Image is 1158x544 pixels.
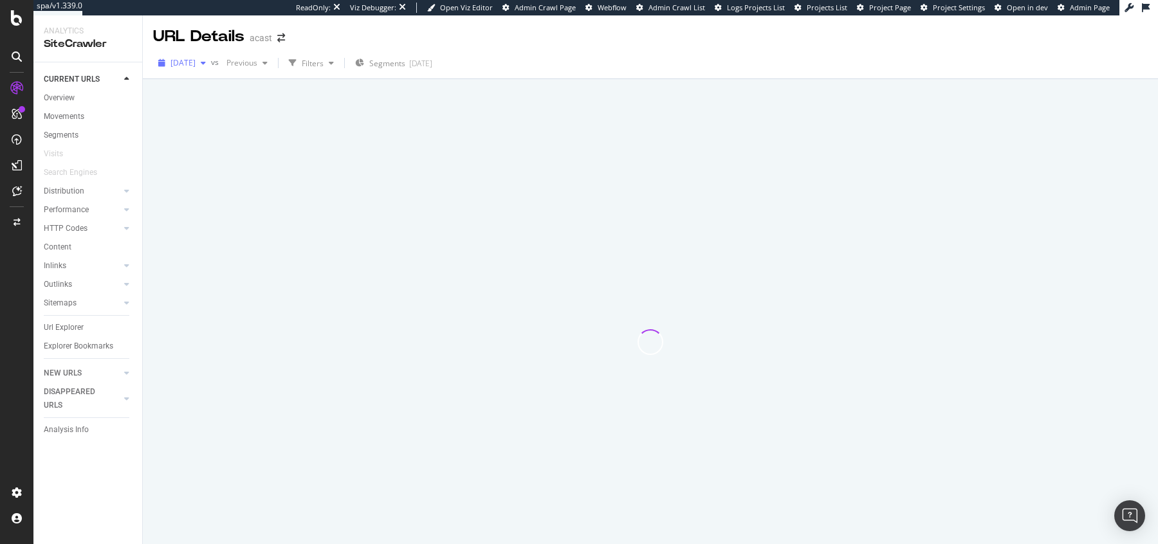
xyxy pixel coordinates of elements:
div: CURRENT URLS [44,73,100,86]
div: Content [44,240,71,254]
span: Project Page [869,3,911,12]
div: Explorer Bookmarks [44,340,113,353]
div: Open Intercom Messenger [1114,500,1145,531]
a: Url Explorer [44,321,133,334]
div: Inlinks [44,259,66,273]
div: NEW URLS [44,367,82,380]
div: URL Details [153,26,244,48]
span: vs [211,57,221,68]
div: Overview [44,91,75,105]
div: Url Explorer [44,321,84,334]
span: Open Viz Editor [440,3,493,12]
div: Search Engines [44,166,97,179]
span: Open in dev [1007,3,1048,12]
div: Outlinks [44,278,72,291]
span: Project Settings [933,3,985,12]
a: Sitemaps [44,296,120,310]
button: Segments[DATE] [350,53,437,73]
span: 2025 Oct. 6th [170,57,196,68]
span: Previous [221,57,257,68]
a: Admin Crawl List [636,3,705,13]
a: Admin Page [1058,3,1110,13]
a: Inlinks [44,259,120,273]
div: Analysis Info [44,423,89,437]
a: Projects List [795,3,847,13]
span: Admin Crawl Page [515,3,576,12]
div: DISAPPEARED URLS [44,385,109,412]
a: Segments [44,129,133,142]
a: HTTP Codes [44,222,120,235]
span: Admin Crawl List [648,3,705,12]
a: Performance [44,203,120,217]
span: Logs Projects List [727,3,785,12]
div: SiteCrawler [44,37,132,51]
div: Viz Debugger: [350,3,396,13]
div: [DATE] [409,58,432,69]
a: Visits [44,147,76,161]
a: Analysis Info [44,423,133,437]
div: arrow-right-arrow-left [277,33,285,42]
div: acast [250,32,272,44]
a: Webflow [585,3,627,13]
a: DISAPPEARED URLS [44,385,120,412]
a: Project Page [857,3,911,13]
span: Admin Page [1070,3,1110,12]
button: Previous [221,53,273,73]
a: Open Viz Editor [427,3,493,13]
div: Performance [44,203,89,217]
a: Logs Projects List [715,3,785,13]
a: Open in dev [995,3,1048,13]
div: Distribution [44,185,84,198]
div: ReadOnly: [296,3,331,13]
a: Outlinks [44,278,120,291]
div: Analytics [44,26,132,37]
div: Visits [44,147,63,161]
a: Explorer Bookmarks [44,340,133,353]
div: Filters [302,58,324,69]
div: Segments [44,129,78,142]
button: Filters [284,53,339,73]
a: Admin Crawl Page [502,3,576,13]
span: Webflow [598,3,627,12]
div: HTTP Codes [44,222,87,235]
a: Overview [44,91,133,105]
a: CURRENT URLS [44,73,120,86]
a: Content [44,240,133,254]
button: [DATE] [153,53,211,73]
a: Search Engines [44,166,110,179]
a: Distribution [44,185,120,198]
div: Sitemaps [44,296,77,310]
a: Movements [44,110,133,123]
a: NEW URLS [44,367,120,380]
span: Projects List [807,3,847,12]
div: Movements [44,110,84,123]
a: Project Settings [921,3,985,13]
span: Segments [369,58,405,69]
